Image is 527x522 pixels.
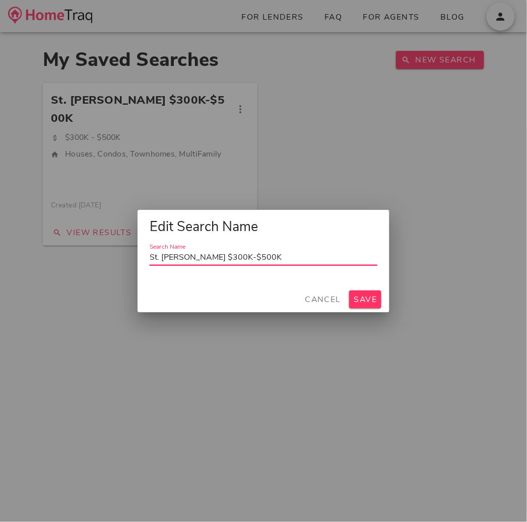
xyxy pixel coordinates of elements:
[150,243,185,251] label: Search Name
[304,294,341,305] span: Cancel
[300,290,345,309] button: Cancel
[477,474,527,522] iframe: Chat Widget
[353,294,377,305] span: Save
[349,290,381,309] button: Save
[150,218,258,236] span: Edit Search Name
